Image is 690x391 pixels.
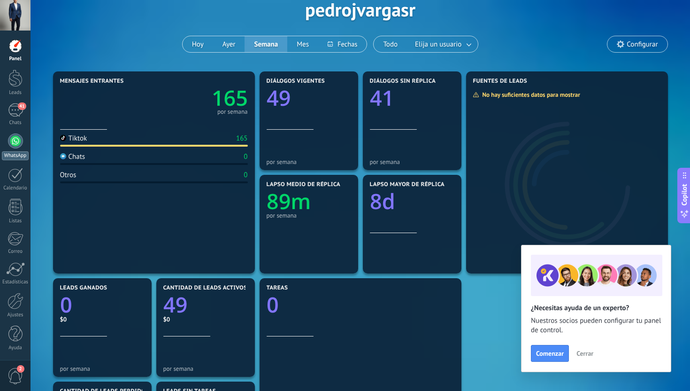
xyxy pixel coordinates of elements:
[267,187,311,216] text: 89m
[213,36,245,52] button: Ayer
[370,187,454,216] a: 8d
[531,304,661,313] h2: ¿Necesitas ayuda de un experto?
[536,350,564,357] span: Comenzar
[2,185,29,191] div: Calendario
[370,181,445,188] span: Lapso mayor de réplica
[60,152,85,161] div: Chats
[244,152,247,161] div: 0
[407,36,478,52] button: Elija un usuario
[370,84,394,112] text: 41
[2,279,29,285] div: Estadísticas
[267,158,351,165] div: por semana
[163,315,248,323] div: $0
[2,218,29,224] div: Listas
[2,249,29,255] div: Correo
[267,290,454,319] a: 0
[60,78,124,85] span: Mensajes entrantes
[267,290,279,319] text: 0
[473,91,587,99] div: No hay suficientes datos para mostrar
[531,316,661,335] span: Nuestros socios pueden configurar tu panel de control.
[572,346,598,360] button: Cerrar
[244,171,247,180] div: 0
[60,315,145,323] div: $0
[2,90,29,96] div: Leads
[2,120,29,126] div: Chats
[370,158,454,165] div: por semana
[163,290,187,319] text: 49
[217,109,248,114] div: por semana
[183,36,213,52] button: Hoy
[60,290,72,319] text: 0
[267,78,325,85] span: Diálogos vigentes
[154,84,248,112] a: 165
[370,78,436,85] span: Diálogos sin réplica
[17,365,24,373] span: 2
[60,365,145,372] div: por semana
[473,78,528,85] span: Fuentes de leads
[2,345,29,351] div: Ayuda
[267,285,288,291] span: Tareas
[245,36,287,52] button: Semana
[211,84,247,112] text: 165
[576,350,593,357] span: Cerrar
[163,365,248,372] div: por semana
[60,290,145,319] a: 0
[60,285,107,291] span: Leads ganados
[2,312,29,318] div: Ajustes
[680,184,689,206] span: Copilot
[60,134,87,143] div: Tiktok
[2,151,29,160] div: WhatsApp
[267,212,351,219] div: por semana
[318,36,367,52] button: Fechas
[267,181,341,188] span: Lapso medio de réplica
[236,134,248,143] div: 165
[60,135,66,141] img: Tiktok
[627,40,658,48] span: Configurar
[60,171,77,180] div: Otros
[2,56,29,62] div: Panel
[267,84,291,112] text: 49
[413,38,463,51] span: Elija un usuario
[163,285,247,291] span: Cantidad de leads activos
[18,102,26,110] span: 41
[374,36,407,52] button: Todo
[531,345,569,362] button: Comenzar
[60,153,66,159] img: Chats
[287,36,318,52] button: Mes
[163,290,248,319] a: 49
[370,187,395,216] text: 8d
